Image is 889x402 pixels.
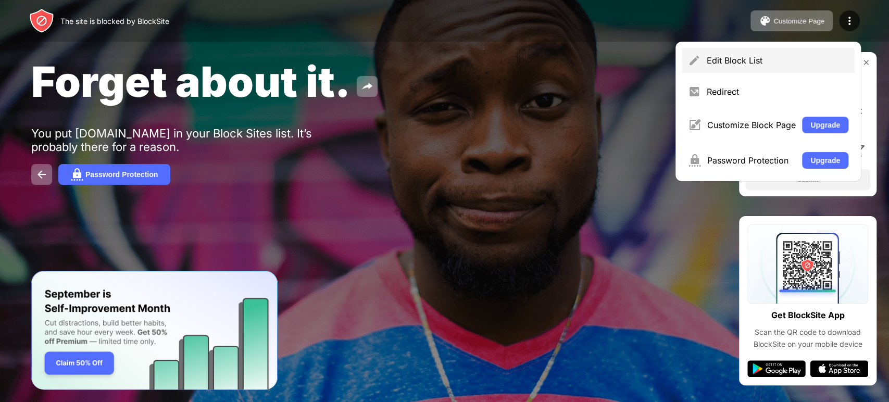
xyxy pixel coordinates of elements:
[29,8,54,33] img: header-logo.svg
[759,15,771,27] img: pallet.svg
[31,56,350,107] span: Forget about it.
[71,168,83,181] img: password.svg
[747,224,868,304] img: qrcode.svg
[862,58,870,67] img: rate-us-close.svg
[771,308,845,323] div: Get BlockSite App
[31,271,278,390] iframe: Banner
[773,17,824,25] div: Customize Page
[688,154,701,167] img: menu-password.svg
[810,360,868,377] img: app-store.svg
[60,17,169,26] div: The site is blocked by BlockSite
[688,54,700,67] img: menu-pencil.svg
[85,170,158,179] div: Password Protection
[843,15,856,27] img: menu-icon.svg
[707,155,796,166] div: Password Protection
[688,85,700,98] img: menu-redirect.svg
[58,164,170,185] button: Password Protection
[707,55,848,66] div: Edit Block List
[707,86,848,97] div: Redirect
[31,127,353,154] div: You put [DOMAIN_NAME] in your Block Sites list. It’s probably there for a reason.
[802,152,848,169] button: Upgrade
[361,80,373,93] img: share.svg
[747,360,806,377] img: google-play.svg
[750,10,833,31] button: Customize Page
[688,119,701,131] img: menu-customize.svg
[802,117,848,133] button: Upgrade
[747,326,868,350] div: Scan the QR code to download BlockSite on your mobile device
[707,120,796,130] div: Customize Block Page
[35,168,48,181] img: back.svg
